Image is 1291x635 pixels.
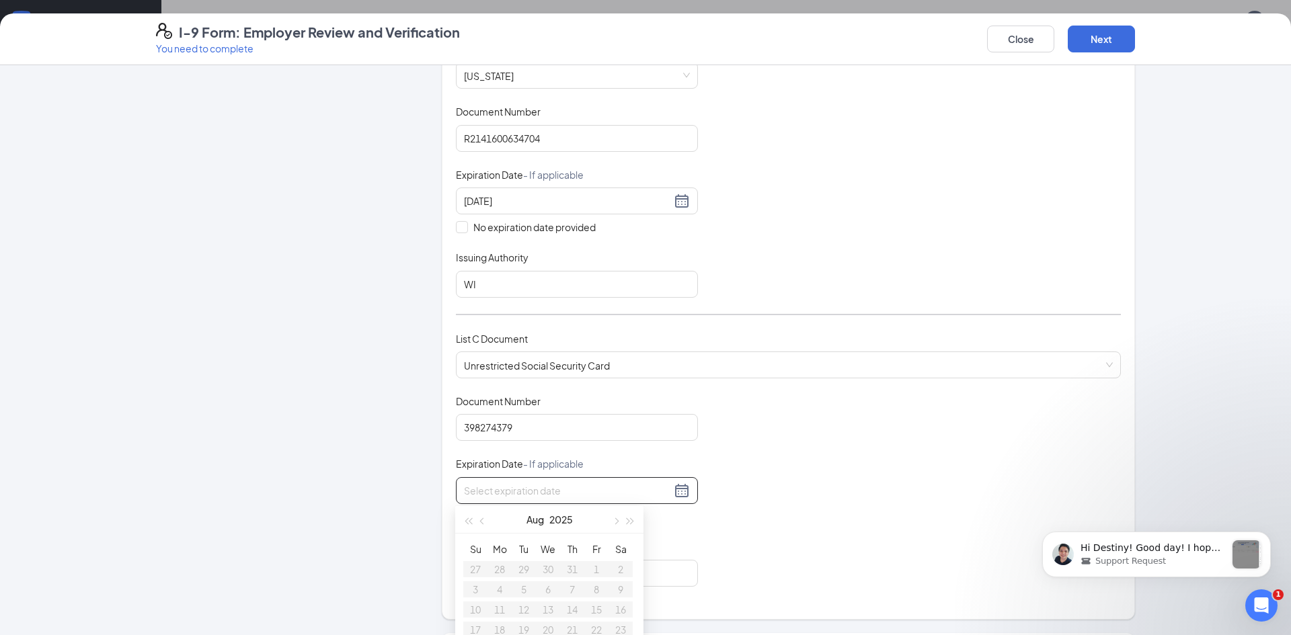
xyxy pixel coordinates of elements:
th: Tu [512,539,536,559]
svg: FormI9EVerifyIcon [156,23,172,39]
iframe: Intercom live chat [1245,589,1278,622]
span: Expiration Date [456,168,584,181]
th: Sa [609,539,633,559]
span: - If applicable [523,169,584,181]
iframe: Intercom notifications message [1022,505,1291,599]
span: List C Document [456,333,528,345]
span: No expiration date provided [468,220,601,235]
th: Th [560,539,584,559]
span: Unrestricted Social Security Card [464,352,1113,378]
span: - If applicable [523,458,584,470]
input: Select expiration date [464,483,671,498]
span: Document Number [456,394,541,408]
th: Fr [584,539,609,559]
span: Wisconsin [464,62,690,88]
span: Expiration Date [456,457,584,470]
input: 09/27/2025 [464,194,671,208]
span: Issuing Authority [456,251,529,264]
button: Next [1068,26,1135,52]
th: Su [463,539,487,559]
th: Mo [487,539,512,559]
th: We [536,539,560,559]
span: Document Number [456,105,541,118]
button: Close [987,26,1054,52]
button: Aug [526,506,544,533]
p: You need to complete [156,42,460,55]
h4: I-9 Form: Employer Review and Verification [179,23,460,42]
span: 1 [1273,589,1284,600]
button: 2025 [549,506,573,533]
